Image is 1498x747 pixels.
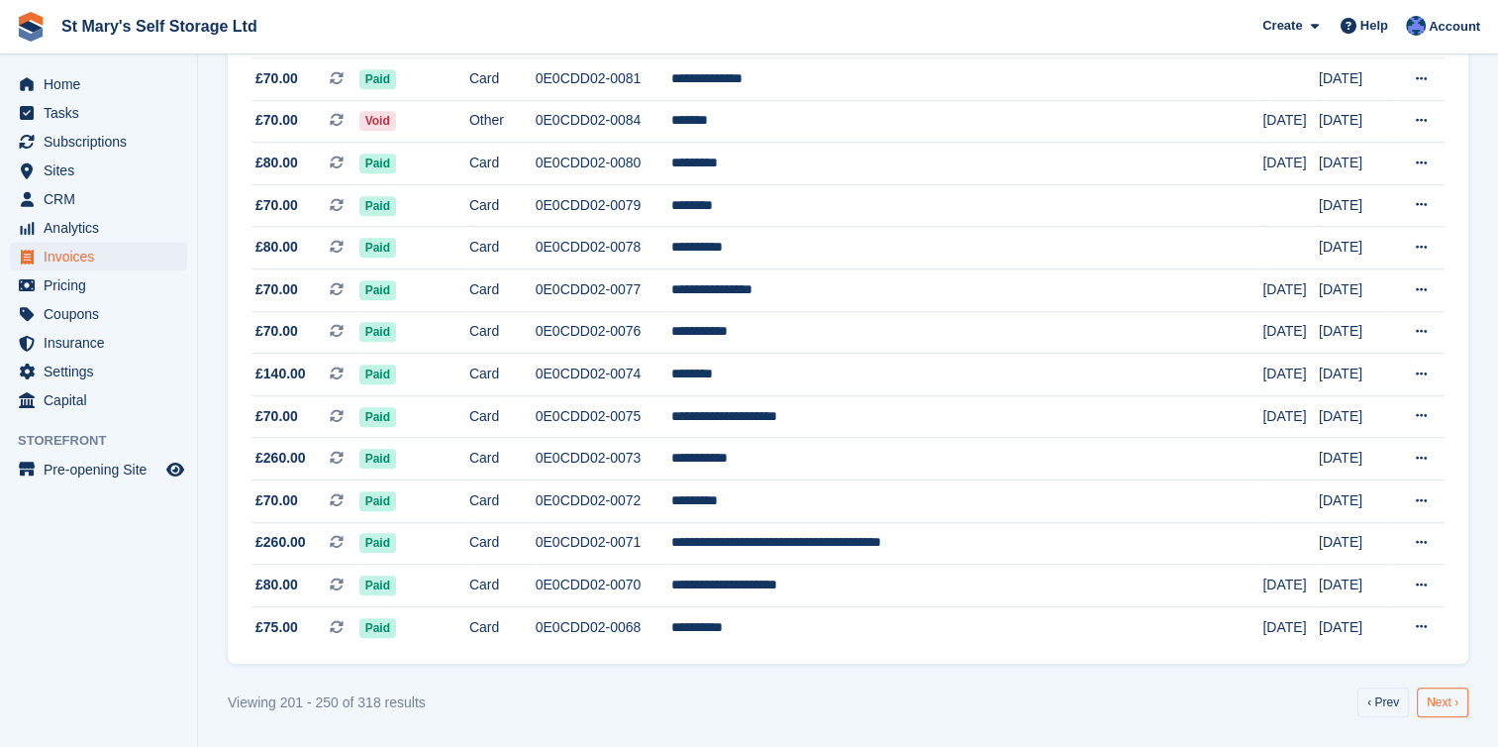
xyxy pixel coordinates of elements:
img: Matthew Keenan [1406,16,1426,36]
span: Account [1429,17,1480,37]
span: £140.00 [255,364,306,384]
span: £260.00 [255,448,306,469]
a: menu [10,456,187,483]
span: £70.00 [255,490,298,511]
td: 0E0CDD02-0081 [536,58,671,101]
td: [DATE] [1319,100,1391,143]
a: Preview store [163,458,187,481]
td: [DATE] [1319,184,1391,227]
span: Help [1360,16,1388,36]
a: Previous [1357,688,1409,717]
td: [DATE] [1262,565,1319,607]
span: £260.00 [255,532,306,553]
td: Card [469,565,536,607]
span: Paid [359,322,396,342]
a: menu [10,243,187,270]
td: Card [469,58,536,101]
a: menu [10,70,187,98]
a: menu [10,386,187,414]
span: Create [1262,16,1302,36]
td: 0E0CDD02-0070 [536,565,671,607]
td: [DATE] [1262,354,1319,396]
td: 0E0CDD02-0084 [536,100,671,143]
span: Coupons [44,300,162,328]
td: Card [469,606,536,648]
td: Card [469,311,536,354]
a: menu [10,358,187,385]
span: £80.00 [255,575,298,595]
td: [DATE] [1319,58,1391,101]
a: menu [10,185,187,213]
td: Card [469,354,536,396]
span: £70.00 [255,110,298,131]
td: [DATE] [1319,395,1391,438]
td: [DATE] [1319,480,1391,523]
span: £70.00 [255,279,298,300]
td: 0E0CDD02-0071 [536,522,671,565]
span: Pricing [44,271,162,299]
td: Card [469,269,536,312]
a: menu [10,329,187,357]
td: Card [469,480,536,523]
span: £70.00 [255,406,298,427]
span: Paid [359,407,396,427]
span: Invoices [44,243,162,270]
td: [DATE] [1262,395,1319,438]
td: Other [469,100,536,143]
span: Paid [359,533,396,553]
a: menu [10,128,187,156]
span: Paid [359,491,396,511]
span: Home [44,70,162,98]
span: Insurance [44,329,162,357]
a: St Mary's Self Storage Ltd [53,10,265,43]
span: £75.00 [255,617,298,638]
nav: Pages [1353,688,1472,717]
span: Storefront [18,431,197,451]
span: £70.00 [255,195,298,216]
td: [DATE] [1319,606,1391,648]
td: [DATE] [1319,269,1391,312]
td: 0E0CDD02-0073 [536,438,671,480]
span: Paid [359,280,396,300]
span: Paid [359,618,396,638]
td: 0E0CDD02-0079 [536,184,671,227]
td: 0E0CDD02-0080 [536,143,671,185]
td: 0E0CDD02-0074 [536,354,671,396]
td: 0E0CDD02-0078 [536,227,671,269]
td: Card [469,227,536,269]
div: Viewing 201 - 250 of 318 results [228,693,426,713]
span: Void [359,111,396,131]
td: [DATE] [1319,227,1391,269]
td: [DATE] [1319,438,1391,480]
span: Paid [359,238,396,258]
span: Sites [44,157,162,184]
span: £70.00 [255,68,298,89]
td: 0E0CDD02-0077 [536,269,671,312]
a: menu [10,157,187,184]
td: [DATE] [1319,311,1391,354]
td: Card [469,184,536,227]
span: CRM [44,185,162,213]
td: Card [469,438,536,480]
img: stora-icon-8386f47178a22dfd0bd8f6a31ec36ba5ce8667c1dd55bd0f319d3a0aa187defe.svg [16,12,46,42]
td: Card [469,522,536,565]
td: 0E0CDD02-0075 [536,395,671,438]
a: menu [10,300,187,328]
a: menu [10,214,187,242]
a: Next [1417,688,1468,717]
span: Paid [359,69,396,89]
span: Paid [359,576,396,595]
td: 0E0CDD02-0068 [536,606,671,648]
td: 0E0CDD02-0072 [536,480,671,523]
span: Paid [359,449,396,469]
a: menu [10,99,187,127]
td: [DATE] [1262,100,1319,143]
span: Paid [359,196,396,216]
td: [DATE] [1319,143,1391,185]
span: Analytics [44,214,162,242]
td: [DATE] [1262,269,1319,312]
td: Card [469,395,536,438]
span: Capital [44,386,162,414]
td: [DATE] [1319,522,1391,565]
td: [DATE] [1319,354,1391,396]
